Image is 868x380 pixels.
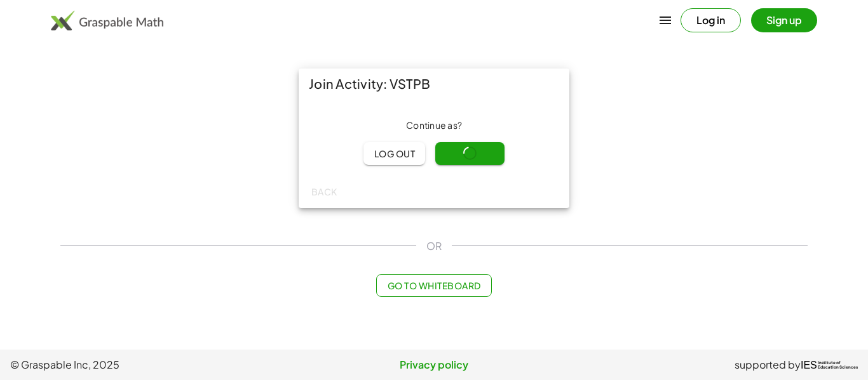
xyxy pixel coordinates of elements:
span: Institute of Education Sciences [818,361,858,370]
button: Log out [363,142,425,165]
span: supported by [735,357,801,372]
span: © Graspable Inc, 2025 [10,357,293,372]
a: IESInstitute ofEducation Sciences [801,357,858,372]
div: Join Activity: VSTPB [299,69,569,99]
div: Continue as ? [309,119,559,132]
span: OR [426,239,442,254]
button: Go to Whiteboard [376,274,491,297]
span: Log out [374,148,415,159]
a: Privacy policy [293,357,576,372]
span: IES [801,359,817,371]
span: Go to Whiteboard [387,280,480,291]
button: Sign up [751,8,817,32]
button: Log in [681,8,741,32]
